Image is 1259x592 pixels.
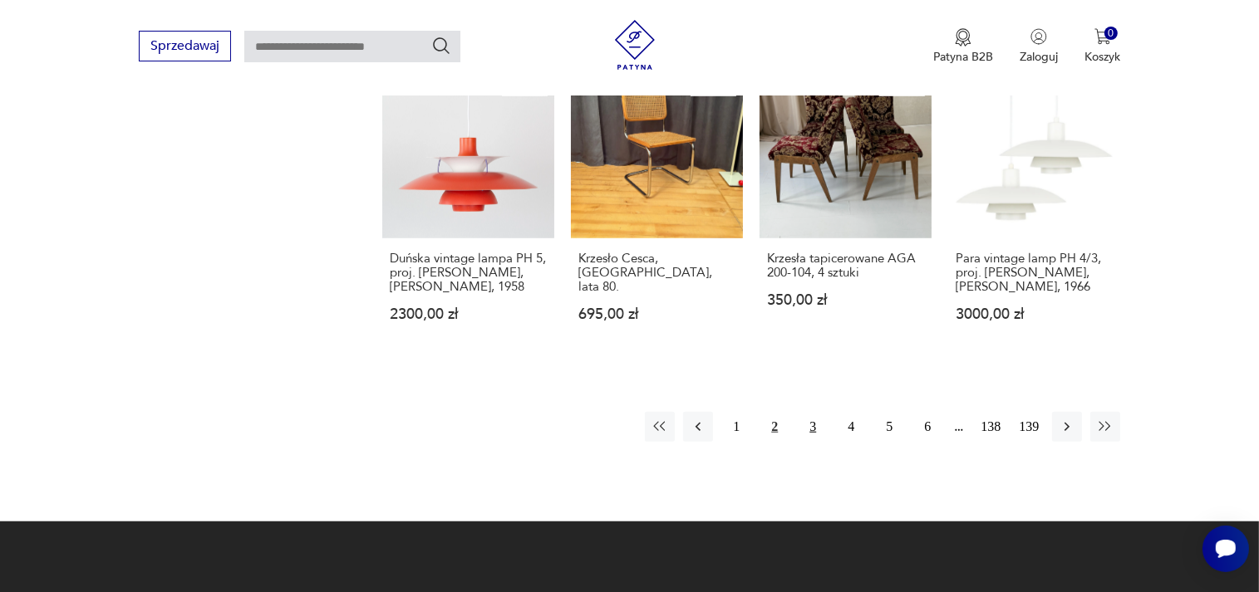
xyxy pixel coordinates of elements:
[874,412,904,442] button: 5
[956,252,1113,294] h3: Para vintage lamp PH 4/3, proj. [PERSON_NAME], [PERSON_NAME], 1966
[1030,28,1047,45] img: Ikonka użytkownika
[390,307,547,321] p: 2300,00 zł
[948,66,1120,354] a: KlasykPara vintage lamp PH 4/3, proj. Poul Henningsen, Louis Poulsen, 1966Para vintage lamp PH 4/...
[390,252,547,294] h3: Duńska vintage lampa PH 5, proj. [PERSON_NAME], [PERSON_NAME], 1958
[933,49,993,65] p: Patyna B2B
[1020,49,1058,65] p: Zaloguj
[767,293,924,307] p: 350,00 zł
[571,66,743,354] a: KlasykKrzesło Cesca, Włochy, lata 80.Krzesło Cesca, [GEOGRAPHIC_DATA], lata 80.695,00 zł
[139,42,231,53] a: Sprzedawaj
[798,412,828,442] button: 3
[578,252,735,294] h3: Krzesło Cesca, [GEOGRAPHIC_DATA], lata 80.
[431,36,451,56] button: Szukaj
[760,412,789,442] button: 2
[760,66,932,354] a: KlasykKrzesła tapicerowane AGA 200-104, 4 sztukiKrzesła tapicerowane AGA 200-104, 4 sztuki350,00 zł
[1020,28,1058,65] button: Zaloguj
[382,66,554,354] a: KlasykDuńska vintage lampa PH 5, proj. Poul Henningsen, Louis Poulsen, 1958Duńska vintage lampa P...
[955,28,971,46] img: Ikona medalu
[610,20,660,70] img: Patyna - sklep z meblami i dekoracjami vintage
[1084,49,1120,65] p: Koszyk
[578,307,735,321] p: 695,00 zł
[933,28,993,65] button: Patyna B2B
[1084,28,1120,65] button: 0Koszyk
[721,412,751,442] button: 1
[1104,27,1119,41] div: 0
[912,412,942,442] button: 6
[933,28,993,65] a: Ikona medaluPatyna B2B
[1014,412,1044,442] button: 139
[1094,28,1111,45] img: Ikona koszyka
[139,31,231,61] button: Sprzedawaj
[976,412,1006,442] button: 138
[1202,526,1249,572] iframe: Smartsupp widget button
[836,412,866,442] button: 4
[956,307,1113,321] p: 3000,00 zł
[767,252,924,280] h3: Krzesła tapicerowane AGA 200-104, 4 sztuki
